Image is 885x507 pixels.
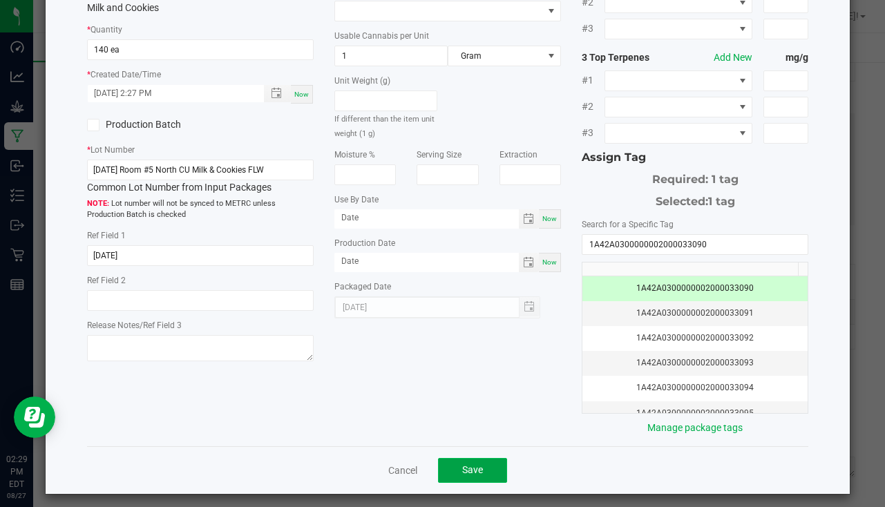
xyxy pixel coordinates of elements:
[582,50,672,65] strong: 3 Top Terpenes
[388,463,417,477] a: Cancel
[87,160,314,195] div: Common Lot Number from Input Packages
[334,75,390,87] label: Unit Weight (g)
[582,21,605,36] span: #3
[519,253,539,272] span: Toggle calendar
[542,215,557,222] span: Now
[334,115,435,138] small: If different than the item unit weight (1 g)
[462,464,483,475] span: Save
[448,46,543,66] span: Gram
[582,99,605,114] span: #2
[763,50,809,65] strong: mg/g
[605,97,752,117] span: NO DATA FOUND
[264,85,291,102] span: Toggle popup
[591,381,799,394] div: 1A42A0300000002000033094
[91,144,135,156] label: Lot Number
[87,274,126,287] label: Ref Field 2
[334,209,519,227] input: Date
[582,188,808,210] div: Selected:
[647,422,743,433] a: Manage package tags
[542,258,557,266] span: Now
[582,149,808,166] div: Assign Tag
[714,50,752,65] button: Add New
[294,90,309,98] span: Now
[87,198,314,221] span: Lot number will not be synced to METRC unless Production Batch is checked
[334,193,379,206] label: Use By Date
[591,356,799,370] div: 1A42A0300000002000033093
[87,229,126,242] label: Ref Field 1
[87,2,159,13] span: Milk and Cookies
[91,68,161,81] label: Created Date/Time
[591,407,799,420] div: 1A42A0300000002000033095
[88,85,249,102] input: Created Datetime
[334,237,395,249] label: Production Date
[582,166,808,188] div: Required: 1 tag
[438,458,507,483] button: Save
[605,123,752,144] span: NO DATA FOUND
[519,209,539,229] span: Toggle calendar
[605,70,752,91] span: NO DATA FOUND
[582,218,674,231] label: Search for a Specific Tag
[582,73,605,88] span: #1
[91,23,122,36] label: Quantity
[334,253,519,270] input: Date
[334,280,391,293] label: Packaged Date
[334,30,429,42] label: Usable Cannabis per Unit
[591,332,799,345] div: 1A42A0300000002000033092
[87,117,190,132] label: Production Batch
[334,149,375,161] label: Moisture %
[499,149,537,161] label: Extraction
[582,126,605,140] span: #3
[417,149,461,161] label: Serving Size
[708,195,735,208] span: 1 tag
[591,307,799,320] div: 1A42A0300000002000033091
[14,396,55,438] iframe: Resource center
[591,282,799,295] div: 1A42A0300000002000033090
[87,319,182,332] label: Release Notes/Ref Field 3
